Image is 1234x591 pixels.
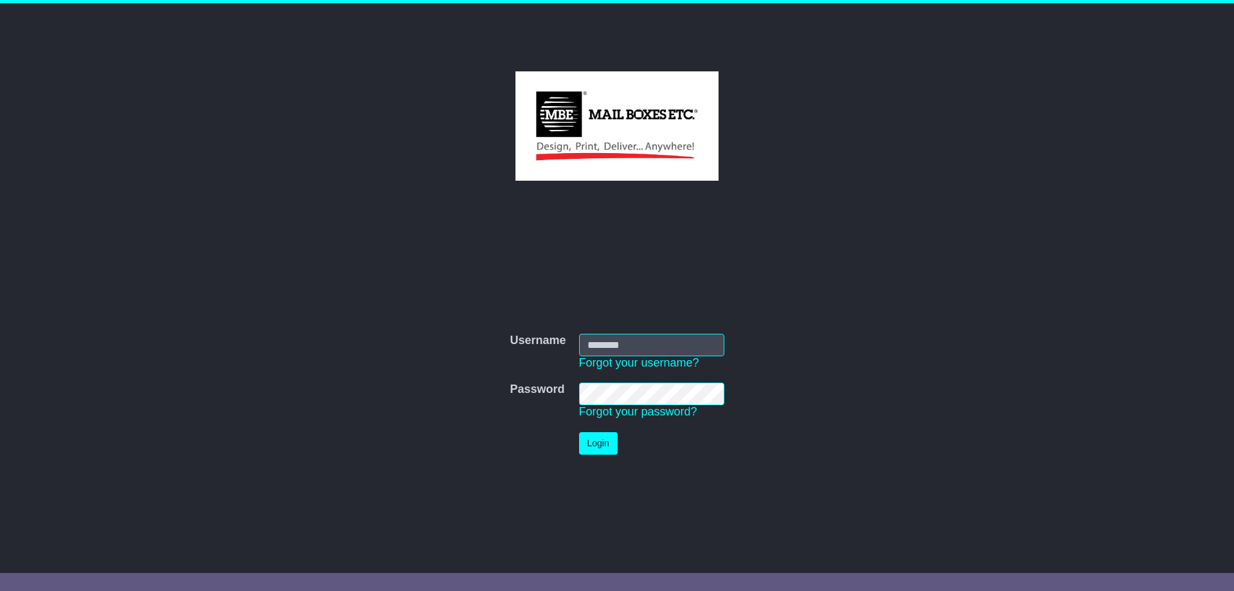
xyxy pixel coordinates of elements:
[510,383,564,397] label: Password
[515,71,718,181] img: MBE Malvern
[579,405,697,418] a: Forgot your password?
[510,334,566,348] label: Username
[579,356,699,369] a: Forgot your username?
[579,432,618,455] button: Login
